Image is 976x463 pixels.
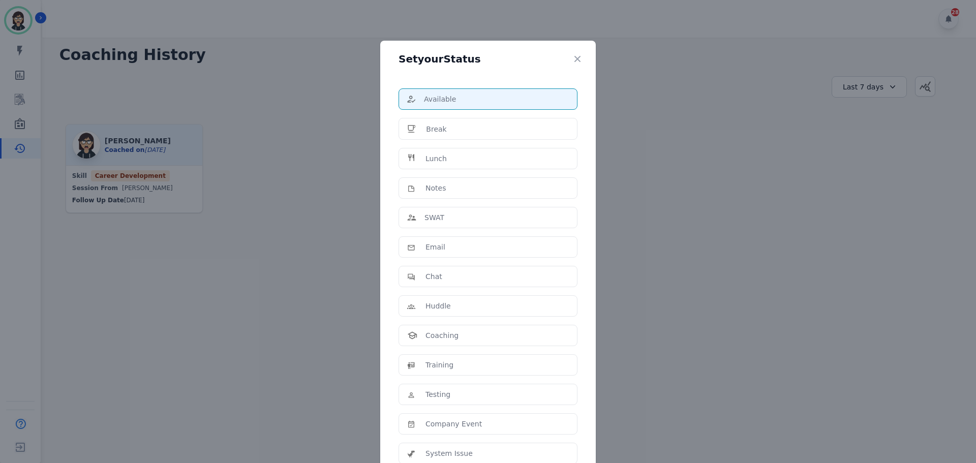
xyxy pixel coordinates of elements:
[425,360,453,370] p: Training
[407,448,417,458] img: icon
[426,124,446,134] p: Break
[424,212,444,223] p: SWAT
[407,271,417,282] img: icon
[407,96,416,103] img: icon
[424,94,456,104] p: Available
[407,419,417,429] img: icon
[407,301,417,311] img: icon
[425,183,446,193] p: Notes
[425,301,451,311] p: Huddle
[425,330,459,341] p: Coaching
[425,153,447,164] p: Lunch
[399,54,481,64] h5: Set your Status
[407,183,417,193] img: icon
[407,242,417,252] img: icon
[425,419,482,429] p: Company Event
[407,124,418,134] img: icon
[407,331,417,339] img: icon
[425,271,442,282] p: Chat
[425,448,473,458] p: System Issue
[407,214,416,221] img: icon
[425,389,450,399] p: Testing
[407,153,417,164] img: icon
[407,389,417,399] img: icon
[425,242,445,252] p: Email
[407,360,417,370] img: icon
